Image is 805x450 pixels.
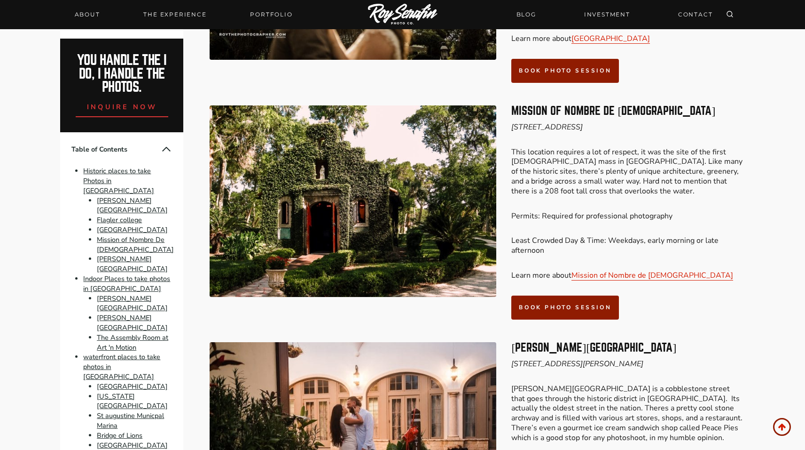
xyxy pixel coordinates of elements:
[69,8,106,21] a: About
[71,145,161,154] span: Table of Contents
[511,236,744,256] p: Least Crowded Day & Time: Weekdays, early morning or late afternoon
[97,441,168,450] a: [GEOGRAPHIC_DATA]
[511,105,744,117] h3: Mission of Nombre De [DEMOGRAPHIC_DATA]
[723,8,736,21] button: View Search Form
[511,359,643,369] em: [STREET_ADDRESS][PERSON_NAME]
[97,333,168,352] a: The Assembly Room at Art 'n Motion
[511,342,744,354] h3: [PERSON_NAME][GEOGRAPHIC_DATA]
[511,59,619,83] a: book photo session
[571,33,650,44] a: [GEOGRAPHIC_DATA]
[578,6,636,23] a: INVESTMENT
[511,6,542,23] a: BLOG
[511,211,744,221] p: Permits: Required for professional photography
[511,296,619,320] a: book photo session
[519,304,611,311] span: book photo session
[83,353,160,382] a: waterfront places to take photos in [GEOGRAPHIC_DATA]
[97,225,168,234] a: [GEOGRAPHIC_DATA]
[97,294,168,313] a: [PERSON_NAME][GEOGRAPHIC_DATA]
[83,166,154,195] a: Historic places to take Photos in [GEOGRAPHIC_DATA]
[511,384,744,443] p: [PERSON_NAME][GEOGRAPHIC_DATA] is a cobblestone street that goes through the historic district in...
[70,54,173,94] h2: You handle the i do, I handle the photos.
[69,8,298,21] nav: Primary Navigation
[97,215,142,225] a: Flagler college
[511,271,744,281] p: Learn more about
[571,270,733,281] a: Mission of Nombre de [DEMOGRAPHIC_DATA]
[672,6,719,23] a: CONTACT
[97,313,168,332] a: [PERSON_NAME][GEOGRAPHIC_DATA]
[97,411,164,430] a: St augustine Municpal Marina
[97,196,168,215] a: [PERSON_NAME][GEOGRAPHIC_DATA]
[97,431,142,440] a: Bridge of Lions
[773,418,791,436] a: Scroll to top
[511,147,744,196] p: This location requires a lot of respect, it was the site of the first [DEMOGRAPHIC_DATA] mass in ...
[97,235,174,254] a: Mission of Nombre De [DEMOGRAPHIC_DATA]
[511,122,583,132] em: [STREET_ADDRESS]
[511,6,719,23] nav: Secondary Navigation
[83,274,170,293] a: Indoor Places to take photos in [GEOGRAPHIC_DATA]
[511,34,744,44] p: Learn more about
[97,392,168,411] a: [US_STATE][GEOGRAPHIC_DATA]
[519,67,611,74] span: book photo session
[97,382,168,391] a: [GEOGRAPHIC_DATA]
[138,8,212,21] a: THE EXPERIENCE
[87,102,157,112] span: inquire now
[244,8,298,21] a: Portfolio
[210,105,496,297] img: Where to Take Photos In St Augustine (engagement, portrait, wedding photos) 4
[97,255,168,274] a: [PERSON_NAME][GEOGRAPHIC_DATA]
[76,94,169,117] a: inquire now
[161,144,172,155] button: Collapse Table of Contents
[368,4,438,26] img: Logo of Roy Serafin Photo Co., featuring stylized text in white on a light background, representi...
